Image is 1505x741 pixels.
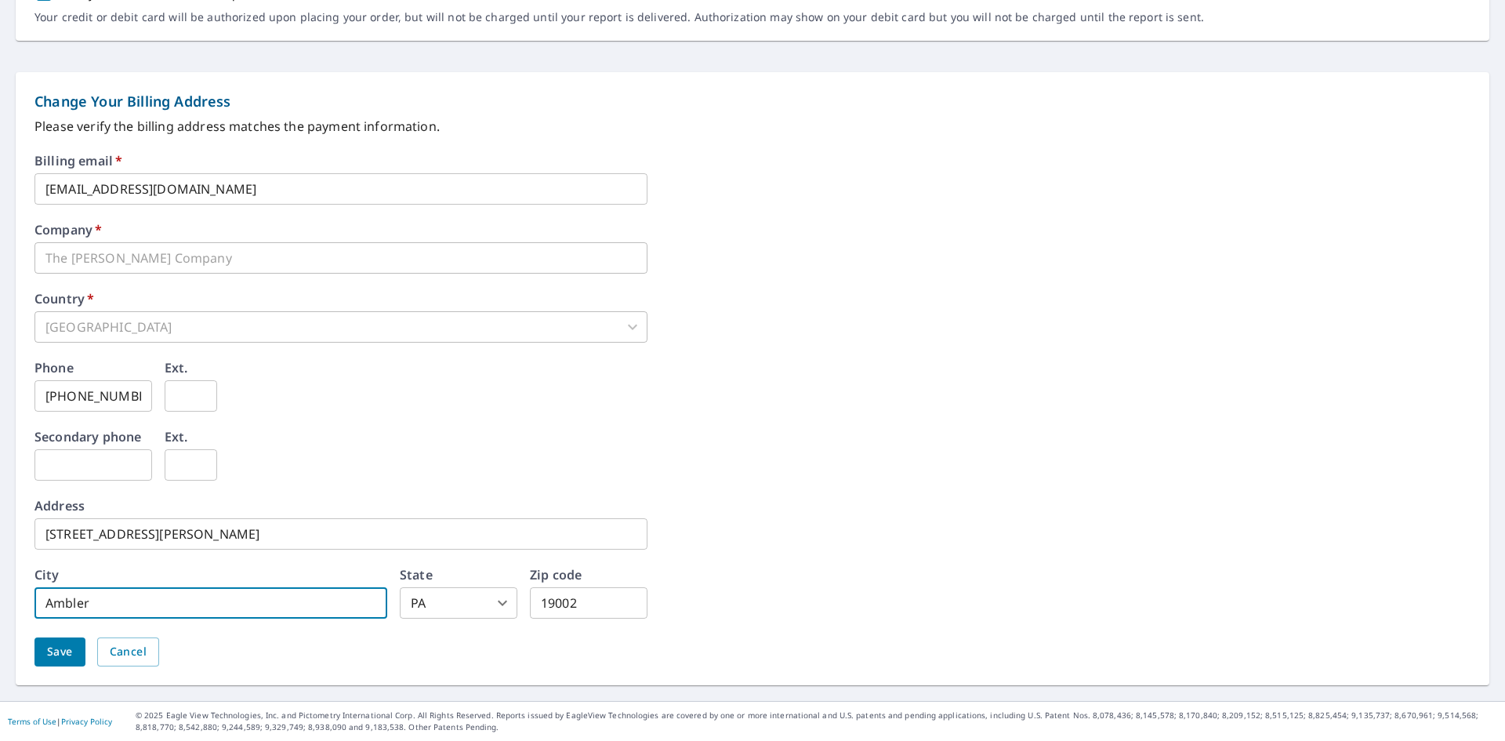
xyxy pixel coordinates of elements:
[34,10,1204,24] p: Your credit or debit card will be authorized upon placing your order, but will not be charged unt...
[136,710,1497,733] p: © 2025 Eagle View Technologies, Inc. and Pictometry International Corp. All Rights Reserved. Repo...
[110,642,147,662] span: Cancel
[34,361,74,374] label: Phone
[165,430,188,443] label: Ext.
[34,223,102,236] label: Company
[34,499,85,512] label: Address
[400,568,433,581] label: State
[165,361,188,374] label: Ext.
[8,716,56,727] a: Terms of Use
[34,637,85,667] button: Save
[34,430,141,443] label: Secondary phone
[34,154,122,167] label: Billing email
[47,642,73,662] span: Save
[34,117,1471,136] p: Please verify the billing address matches the payment information.
[34,311,647,343] div: [GEOGRAPHIC_DATA]
[61,716,112,727] a: Privacy Policy
[400,587,517,619] div: PA
[34,292,94,305] label: Country
[34,568,60,581] label: City
[34,91,1471,112] p: Change Your Billing Address
[97,637,159,667] button: Cancel
[8,717,112,726] p: |
[530,568,582,581] label: Zip code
